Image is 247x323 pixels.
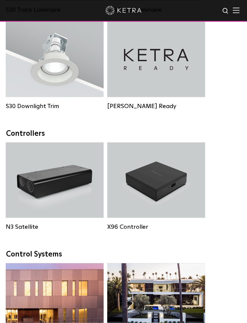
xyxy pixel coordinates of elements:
img: search icon [222,8,230,15]
div: S30 Downlight Trim [6,103,104,110]
div: N3 Satellite [6,223,104,231]
a: S30 Downlight Trim S30 Downlight Trim [6,22,104,109]
a: X96 Controller X96 Controller [107,143,205,230]
div: Controllers [6,129,241,138]
img: ketra-logo-2019-white [105,6,142,15]
img: Hamburger%20Nav.svg [233,8,239,13]
a: [PERSON_NAME] Ready [PERSON_NAME] Ready [107,22,205,109]
div: [PERSON_NAME] Ready [107,103,205,110]
div: X96 Controller [107,223,205,231]
a: N3 Satellite N3 Satellite [6,143,104,230]
div: Control Systems [6,250,241,259]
